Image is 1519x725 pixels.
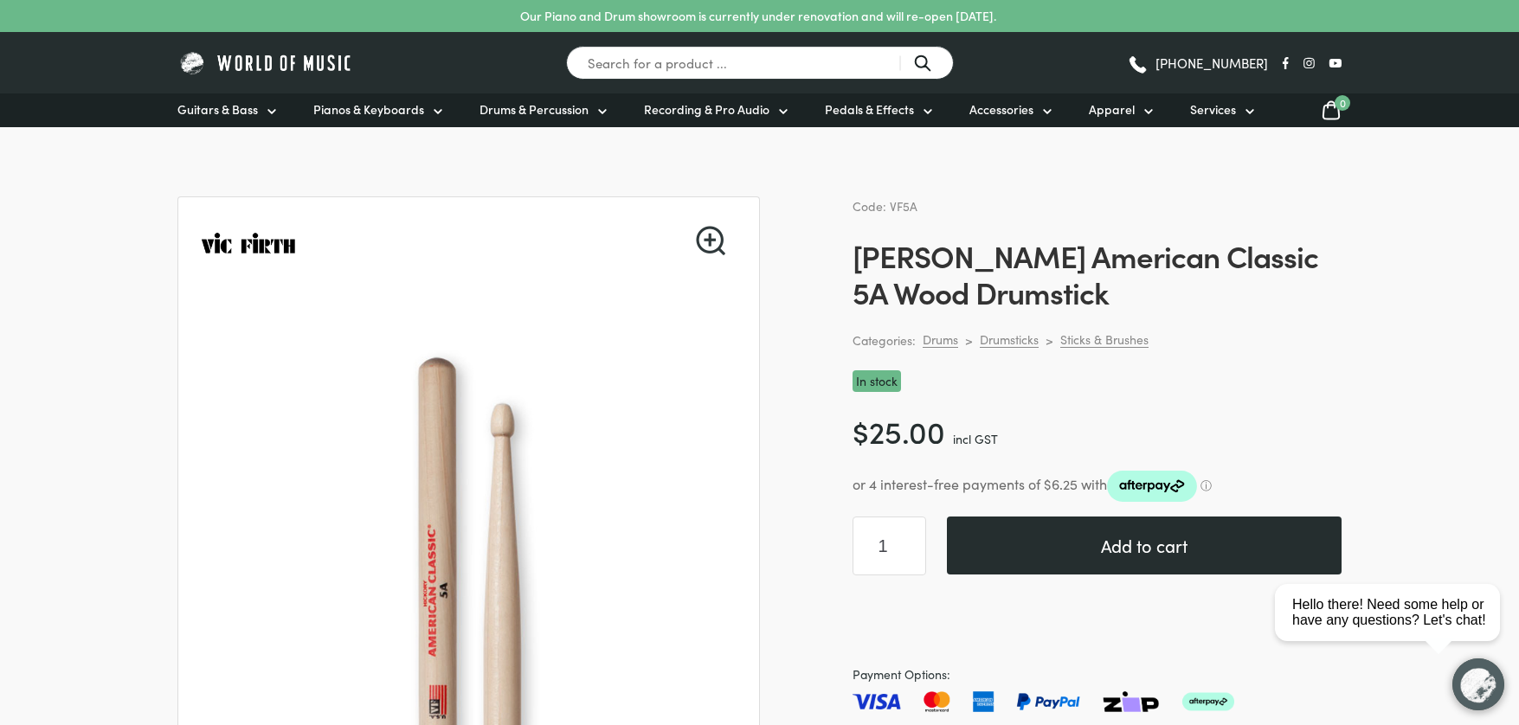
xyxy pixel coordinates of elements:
span: Categories: [853,330,916,350]
span: Drums & Percussion [480,100,589,119]
div: > [1046,332,1053,348]
a: [PHONE_NUMBER] [1127,50,1268,76]
span: 0 [1335,95,1350,111]
span: Guitars & Bass [177,100,258,119]
span: Pedals & Effects [825,100,914,119]
bdi: 25.00 [853,409,945,452]
input: Search for a product ... [566,46,954,80]
div: > [965,332,973,348]
input: Product quantity [853,516,926,575]
img: World of Music [177,49,355,76]
p: In stock [853,370,901,392]
span: Apparel [1089,100,1135,119]
iframe: Chat with our support team [1268,535,1519,725]
span: Payment Options: [853,664,1342,684]
span: $ [853,409,869,452]
span: Pianos & Keyboards [313,100,424,119]
p: Our Piano and Drum showroom is currently under renovation and will re-open [DATE]. [520,7,996,25]
a: Drums [923,331,958,348]
a: Drumsticks [980,331,1039,348]
img: Pay with Master card, Visa, American Express and Paypal [853,691,1234,712]
span: [PHONE_NUMBER] [1155,56,1268,69]
button: Add to cart [947,516,1342,574]
iframe: PayPal [853,596,1342,644]
span: Code: VF5A [853,197,917,215]
a: Sticks & Brushes [1060,331,1149,348]
span: incl GST [953,430,998,447]
img: Vic Firth [199,197,298,296]
span: Recording & Pro Audio [644,100,769,119]
h1: [PERSON_NAME] American Classic 5A Wood Drumstick [853,237,1342,310]
span: Services [1190,100,1236,119]
span: Accessories [969,100,1033,119]
a: View full-screen image gallery [696,226,725,255]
